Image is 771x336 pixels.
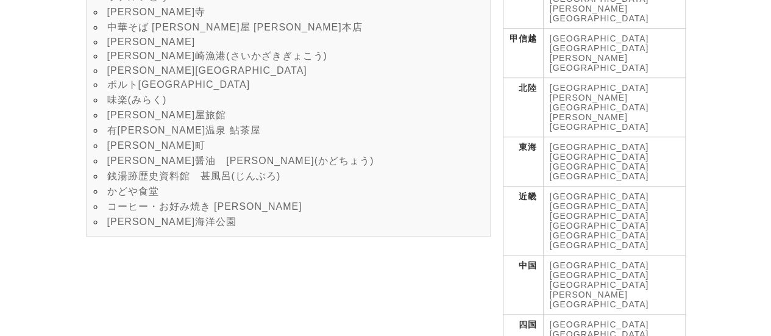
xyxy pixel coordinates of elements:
[503,78,543,137] th: 北陸
[550,83,649,93] a: [GEOGRAPHIC_DATA]
[107,7,206,17] a: [PERSON_NAME]寺
[503,29,543,78] th: 甲信越
[550,231,649,240] a: [GEOGRAPHIC_DATA]
[550,4,628,13] a: [PERSON_NAME]
[550,290,649,309] a: [PERSON_NAME][GEOGRAPHIC_DATA]
[550,13,649,23] a: [GEOGRAPHIC_DATA]
[550,201,649,211] a: [GEOGRAPHIC_DATA]
[107,95,167,105] a: 味楽(みらく)
[107,51,327,61] a: [PERSON_NAME]崎漁港(さいかざきぎょこう)
[550,240,649,250] a: [GEOGRAPHIC_DATA]
[107,125,261,135] a: 有[PERSON_NAME]温泉 鮎茶屋
[550,211,649,221] a: [GEOGRAPHIC_DATA]
[107,65,307,76] a: [PERSON_NAME][GEOGRAPHIC_DATA]
[550,112,649,132] a: [PERSON_NAME][GEOGRAPHIC_DATA]
[550,142,649,152] a: [GEOGRAPHIC_DATA]
[550,162,649,171] a: [GEOGRAPHIC_DATA]
[550,171,649,181] a: [GEOGRAPHIC_DATA]
[550,270,649,280] a: [GEOGRAPHIC_DATA]
[550,34,649,43] a: [GEOGRAPHIC_DATA]
[550,260,649,270] a: [GEOGRAPHIC_DATA]
[107,216,237,227] a: [PERSON_NAME]海洋公園
[503,256,543,315] th: 中国
[503,137,543,187] th: 東海
[107,79,250,90] a: ポルト[GEOGRAPHIC_DATA]
[550,191,649,201] a: [GEOGRAPHIC_DATA]
[550,280,649,290] a: [GEOGRAPHIC_DATA]
[107,155,374,166] a: [PERSON_NAME]醤油 [PERSON_NAME](かどちょう)
[503,187,543,256] th: 近畿
[107,110,227,120] a: [PERSON_NAME]屋旅館
[550,53,649,73] a: [PERSON_NAME][GEOGRAPHIC_DATA]
[107,140,206,151] a: [PERSON_NAME]町
[107,171,281,181] a: 銭湯跡歴史資料館 甚風呂(じんぶろ)
[107,186,159,196] a: かどや食堂
[107,22,363,32] a: 中華そば [PERSON_NAME]屋 [PERSON_NAME]本店
[550,93,649,112] a: [PERSON_NAME][GEOGRAPHIC_DATA]
[550,221,649,231] a: [GEOGRAPHIC_DATA]
[107,37,196,47] a: [PERSON_NAME]
[107,201,302,212] a: コーヒー・お好み焼き [PERSON_NAME]
[550,43,649,53] a: [GEOGRAPHIC_DATA]
[550,320,649,329] a: [GEOGRAPHIC_DATA]
[550,152,649,162] a: [GEOGRAPHIC_DATA]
